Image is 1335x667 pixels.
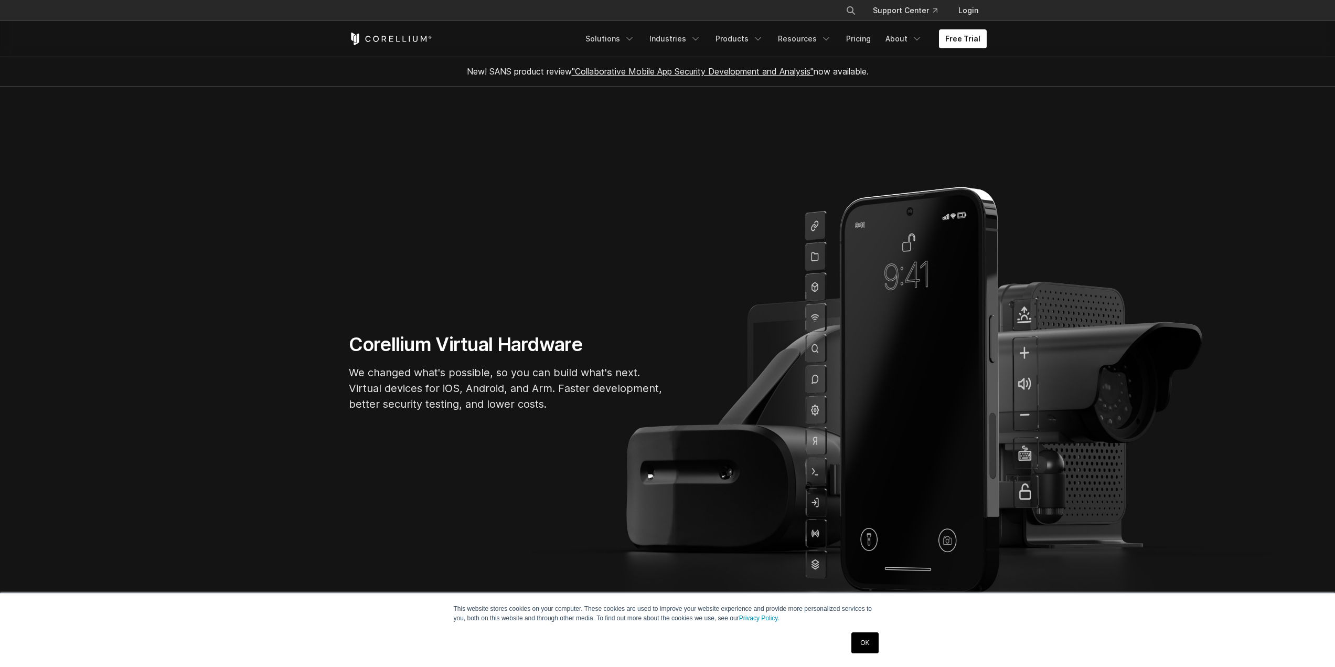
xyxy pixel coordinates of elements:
[572,66,814,77] a: "Collaborative Mobile App Security Development and Analysis"
[833,1,987,20] div: Navigation Menu
[349,33,432,45] a: Corellium Home
[349,333,664,356] h1: Corellium Virtual Hardware
[579,29,641,48] a: Solutions
[643,29,707,48] a: Industries
[851,632,878,653] a: OK
[840,29,877,48] a: Pricing
[772,29,838,48] a: Resources
[579,29,987,48] div: Navigation Menu
[864,1,946,20] a: Support Center
[709,29,770,48] a: Products
[841,1,860,20] button: Search
[467,66,869,77] span: New! SANS product review now available.
[939,29,987,48] a: Free Trial
[739,615,779,622] a: Privacy Policy.
[349,365,664,412] p: We changed what's possible, so you can build what's next. Virtual devices for iOS, Android, and A...
[879,29,928,48] a: About
[950,1,987,20] a: Login
[454,604,882,623] p: This website stores cookies on your computer. These cookies are used to improve your website expe...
